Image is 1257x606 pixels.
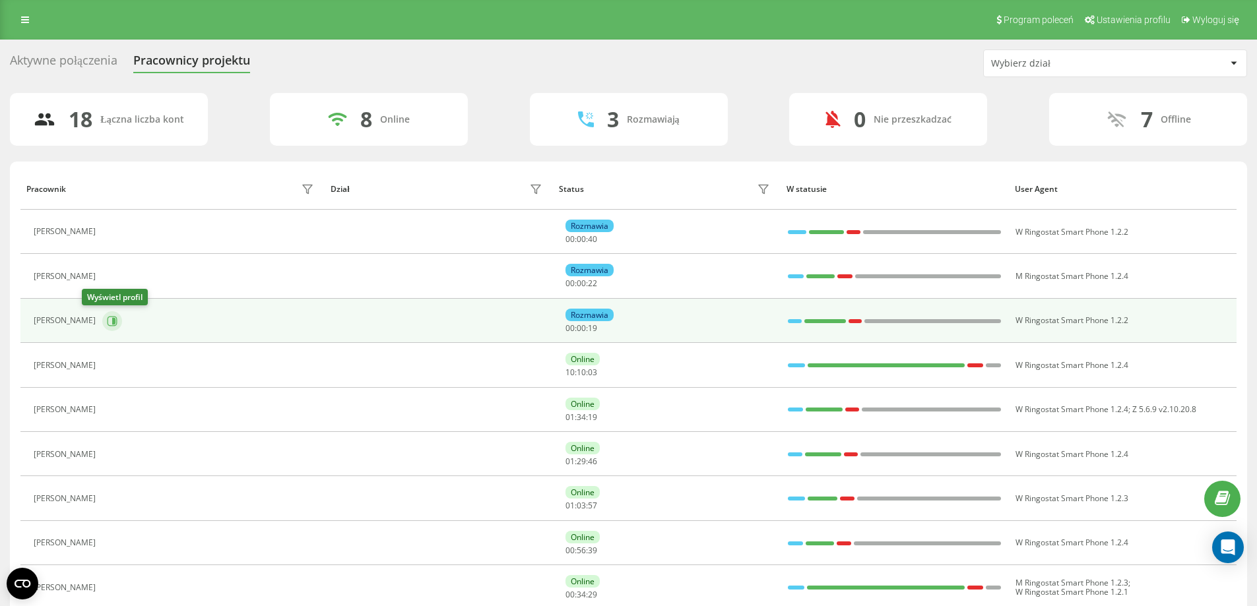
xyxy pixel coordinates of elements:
[34,405,99,414] div: [PERSON_NAME]
[565,442,600,454] div: Online
[588,589,597,600] span: 29
[565,486,600,499] div: Online
[588,545,597,556] span: 39
[565,367,575,378] span: 10
[331,185,349,194] div: Dział
[1015,359,1128,371] span: W Ringostat Smart Phone 1.2.4
[1015,537,1128,548] span: W Ringostat Smart Phone 1.2.4
[565,589,575,600] span: 00
[34,227,99,236] div: [PERSON_NAME]
[565,575,600,588] div: Online
[565,456,575,467] span: 01
[607,107,619,132] div: 3
[1015,226,1128,237] span: W Ringostat Smart Phone 1.2.2
[360,107,372,132] div: 8
[565,501,597,510] div: : :
[565,235,597,244] div: : :
[1015,185,1231,194] div: User Agent
[565,545,575,556] span: 00
[588,456,597,467] span: 46
[577,367,586,378] span: 10
[577,589,586,600] span: 34
[1015,315,1128,326] span: W Ringostat Smart Phone 1.2.2
[1015,270,1128,282] span: M Ringostat Smart Phone 1.2.4
[577,500,586,511] span: 03
[565,264,614,276] div: Rozmawia
[565,220,614,232] div: Rozmawia
[588,367,597,378] span: 03
[565,546,597,555] div: : :
[588,411,597,423] span: 19
[1015,586,1128,597] span: W Ringostat Smart Phone 1.2.1
[565,500,575,511] span: 01
[100,114,183,125] div: Łączna liczba kont
[577,456,586,467] span: 29
[577,545,586,556] span: 56
[577,233,586,245] span: 00
[565,324,597,333] div: : :
[565,531,600,543] div: Online
[565,309,614,321] div: Rozmawia
[34,583,99,592] div: [PERSON_NAME]
[1161,114,1191,125] div: Offline
[991,58,1149,69] div: Wybierz dział
[380,114,410,125] div: Online
[34,494,99,503] div: [PERSON_NAME]
[34,538,99,547] div: [PERSON_NAME]
[588,278,597,289] span: 22
[1097,15,1171,25] span: Ustawienia profilu
[577,322,586,334] span: 00
[577,278,586,289] span: 00
[133,53,250,74] div: Pracownicy projektu
[1015,577,1128,588] span: M Ringostat Smart Phone 1.2.3
[1015,448,1128,460] span: W Ringostat Smart Phone 1.2.4
[1132,404,1196,415] span: Z 5.6.9 v2.10.20.8
[565,353,600,365] div: Online
[588,500,597,511] span: 57
[1192,15,1239,25] span: Wyloguj się
[1004,15,1074,25] span: Program poleceń
[565,278,575,289] span: 00
[588,233,597,245] span: 40
[1141,107,1153,132] div: 7
[627,114,680,125] div: Rozmawiają
[34,450,99,459] div: [PERSON_NAME]
[565,368,597,377] div: : :
[26,185,66,194] div: Pracownik
[854,107,866,132] div: 0
[34,361,99,370] div: [PERSON_NAME]
[10,53,117,74] div: Aktywne połączenia
[1212,531,1244,563] div: Open Intercom Messenger
[34,316,99,325] div: [PERSON_NAME]
[559,185,584,194] div: Status
[787,185,1002,194] div: W statusie
[565,457,597,466] div: : :
[565,413,597,422] div: : :
[69,107,92,132] div: 18
[565,322,575,334] span: 00
[7,568,38,599] button: Open CMP widget
[82,289,148,305] div: Wyświetl profil
[565,233,575,245] span: 00
[565,398,600,410] div: Online
[577,411,586,423] span: 34
[34,272,99,281] div: [PERSON_NAME]
[565,279,597,288] div: : :
[565,411,575,423] span: 01
[1015,404,1128,415] span: W Ringostat Smart Phone 1.2.4
[588,322,597,334] span: 19
[565,590,597,599] div: : :
[1015,493,1128,504] span: W Ringostat Smart Phone 1.2.3
[874,114,951,125] div: Nie przeszkadzać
